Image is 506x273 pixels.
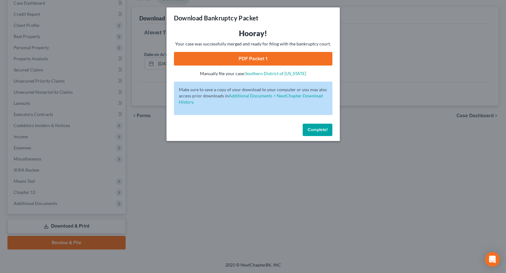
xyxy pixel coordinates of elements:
[179,93,323,105] a: Additional Documents > NextChapter Download History.
[174,70,332,77] p: Manually file your case:
[485,252,500,267] div: Open Intercom Messenger
[174,52,332,66] a: PDF Packet 1
[174,28,332,38] h3: Hooray!
[303,124,332,136] button: Complete!
[245,71,306,76] a: Southern District of [US_STATE]
[308,127,327,132] span: Complete!
[179,87,327,105] p: Make sure to save a copy of your download to your computer or you may also access prior downloads in
[174,14,259,22] h3: Download Bankruptcy Packet
[174,41,332,47] p: Your case was successfully merged and ready for filing with the bankruptcy court.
